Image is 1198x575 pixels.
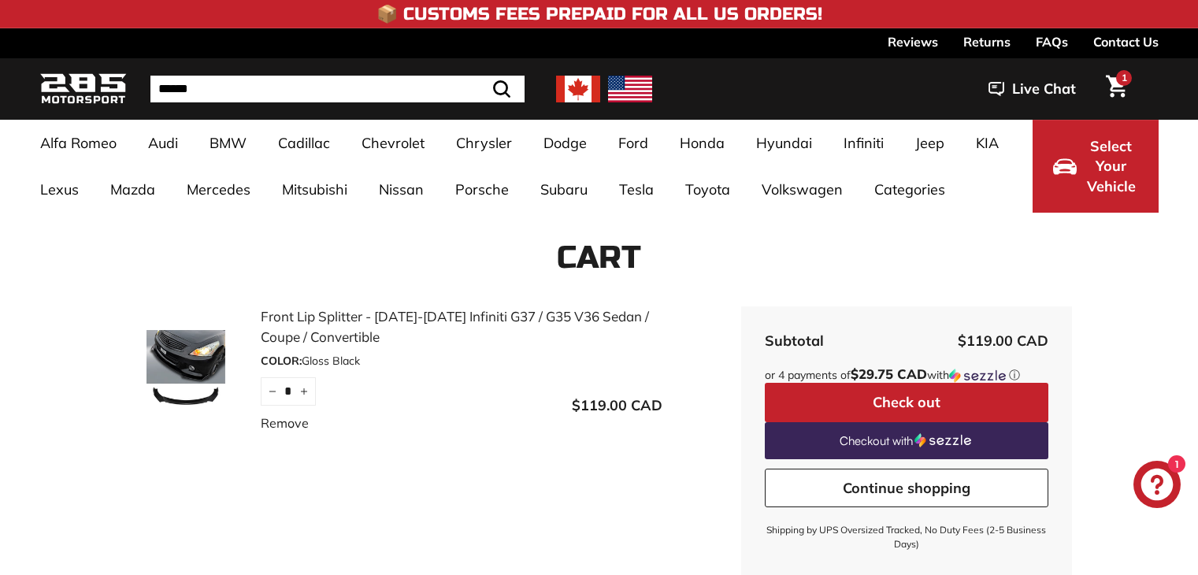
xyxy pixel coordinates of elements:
a: Mercedes [171,166,266,213]
span: $119.00 CAD [958,332,1048,350]
h1: Cart [40,240,1159,275]
div: or 4 payments of with [765,367,1048,383]
small: Shipping by UPS Oversized Tracked, No Duty Fees (2-5 Business Days) [765,523,1048,551]
button: Increase item quantity by one [292,377,316,406]
a: Cart [1096,62,1137,116]
img: Sezzle [914,433,971,447]
a: Nissan [363,166,440,213]
a: Ford [603,120,664,166]
a: Audi [132,120,194,166]
a: Alfa Romeo [24,120,132,166]
a: Mazda [95,166,171,213]
a: FAQs [1036,28,1068,55]
input: Search [150,76,525,102]
a: Dodge [528,120,603,166]
a: Contact Us [1093,28,1159,55]
div: Subtotal [765,330,824,351]
a: Categories [859,166,961,213]
a: Jeep [899,120,960,166]
div: Gloss Black [261,353,662,369]
a: Cadillac [262,120,346,166]
span: COLOR: [261,354,302,368]
inbox-online-store-chat: Shopify online store chat [1129,461,1185,512]
img: Sezzle [949,369,1006,383]
span: Live Chat [1012,79,1076,99]
button: Select Your Vehicle [1033,120,1159,213]
a: Hyundai [740,120,828,166]
h4: 📦 Customs Fees Prepaid for All US Orders! [376,5,822,24]
a: Checkout with [765,422,1048,459]
button: Check out [765,383,1048,422]
span: Select Your Vehicle [1085,136,1138,197]
a: KIA [960,120,1014,166]
a: Returns [963,28,1011,55]
a: Porsche [440,166,525,213]
a: Continue shopping [765,469,1048,508]
button: Reduce item quantity by one [261,377,284,406]
span: $119.00 CAD [572,396,662,414]
a: Subaru [525,166,603,213]
img: Logo_285_Motorsport_areodynamics_components [40,71,127,108]
a: Mitsubishi [266,166,363,213]
div: or 4 payments of$29.75 CADwithSezzle Click to learn more about Sezzle [765,367,1048,383]
a: Remove [261,414,309,432]
a: Tesla [603,166,669,213]
img: Front Lip Splitter - 2007-2015 Infiniti G37 / G35 V36 Sedan / Coupe / Convertible [127,330,245,409]
a: Lexus [24,166,95,213]
a: Volkswagen [746,166,859,213]
a: Infiniti [828,120,899,166]
span: $29.75 CAD [851,365,927,382]
a: Honda [664,120,740,166]
a: BMW [194,120,262,166]
a: Chrysler [440,120,528,166]
span: 1 [1122,72,1127,83]
button: Live Chat [968,69,1096,109]
a: Chevrolet [346,120,440,166]
a: Toyota [669,166,746,213]
a: Reviews [888,28,938,55]
a: Front Lip Splitter - [DATE]-[DATE] Infiniti G37 / G35 V36 Sedan / Coupe / Convertible [261,306,662,347]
